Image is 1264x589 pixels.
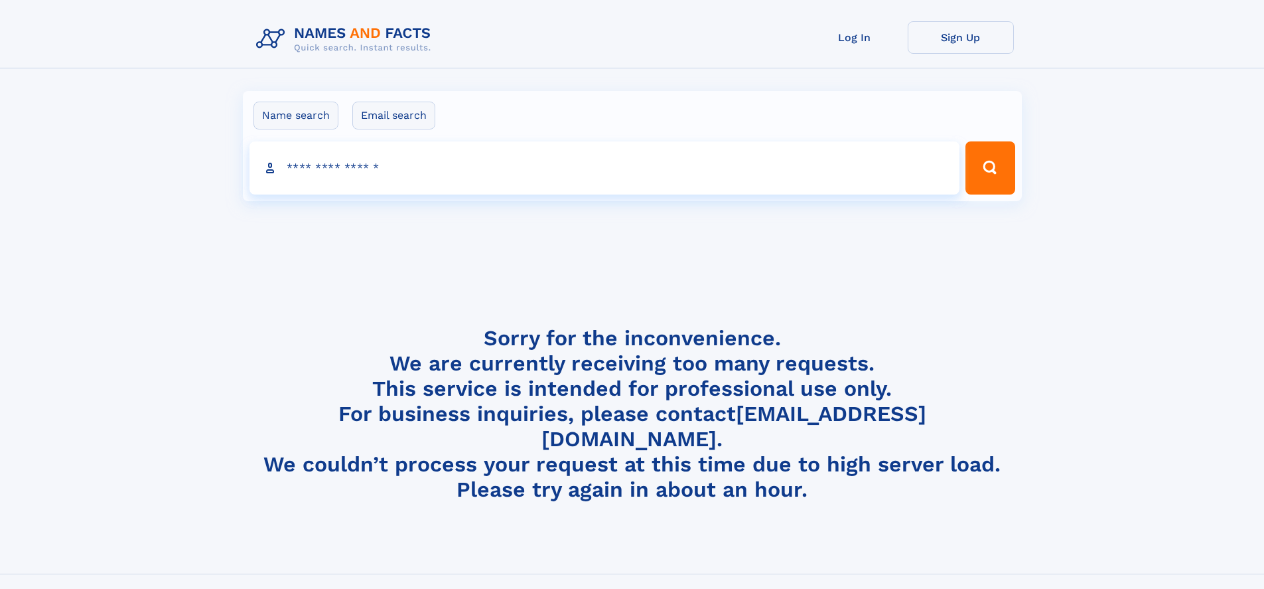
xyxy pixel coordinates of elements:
[908,21,1014,54] a: Sign Up
[541,401,926,452] a: [EMAIL_ADDRESS][DOMAIN_NAME]
[249,141,960,195] input: search input
[251,21,442,57] img: Logo Names and Facts
[965,141,1015,195] button: Search Button
[251,325,1014,503] h4: Sorry for the inconvenience. We are currently receiving too many requests. This service is intend...
[802,21,908,54] a: Log In
[253,102,338,129] label: Name search
[352,102,435,129] label: Email search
